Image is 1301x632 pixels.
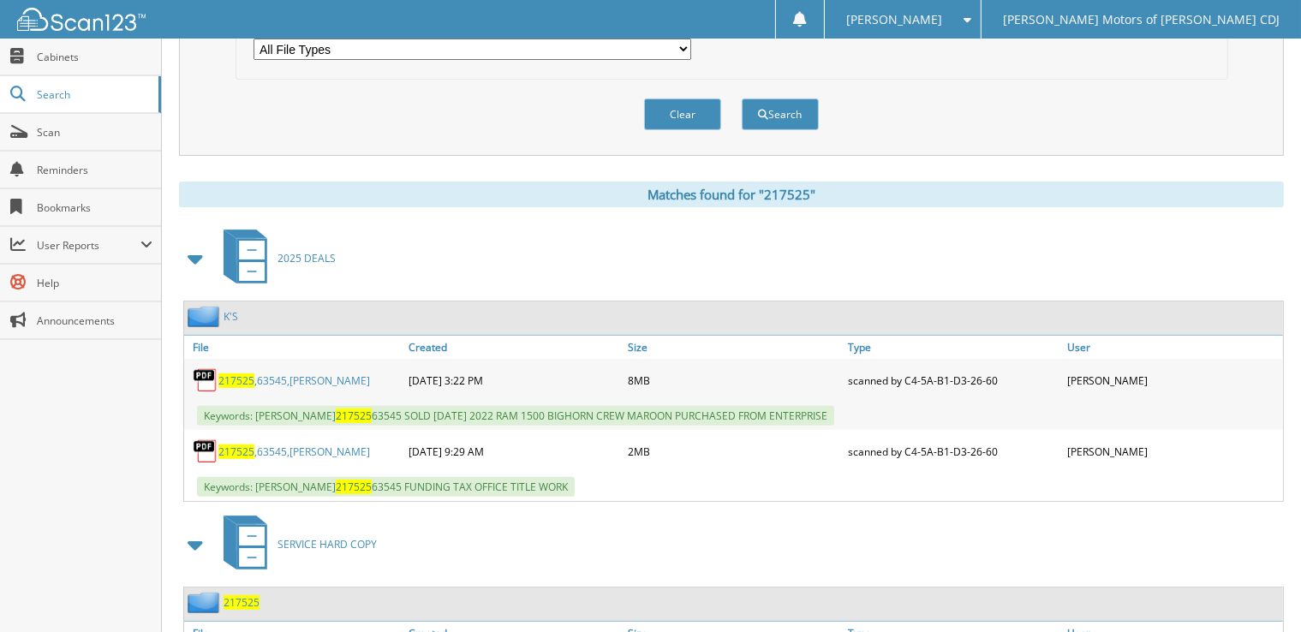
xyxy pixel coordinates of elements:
[404,434,624,468] div: [DATE] 9:29 AM
[1063,434,1283,468] div: [PERSON_NAME]
[188,592,224,613] img: folder2.png
[1215,550,1301,632] iframe: Chat Widget
[37,87,150,102] span: Search
[844,336,1064,359] a: Type
[224,595,260,610] a: 217525
[278,251,336,265] span: 2025 DEALS
[37,50,152,64] span: Cabinets
[37,125,152,140] span: Scan
[846,15,942,25] span: [PERSON_NAME]
[1063,363,1283,397] div: [PERSON_NAME]
[218,373,370,388] a: 217525,63545,[PERSON_NAME]
[17,8,146,31] img: scan123-logo-white.svg
[188,306,224,327] img: folder2.png
[218,444,370,459] a: 217525,63545,[PERSON_NAME]
[37,313,152,328] span: Announcements
[1063,336,1283,359] a: User
[624,363,844,397] div: 8MB
[197,406,834,426] span: Keywords: [PERSON_NAME] 63545 SOLD [DATE] 2022 RAM 1500 BIGHORN CREW MAROON PURCHASED FROM ENTERP...
[404,336,624,359] a: Created
[624,434,844,468] div: 2MB
[184,336,404,359] a: File
[742,98,819,130] button: Search
[336,480,372,494] span: 217525
[404,363,624,397] div: [DATE] 3:22 PM
[213,224,336,292] a: 2025 DEALS
[37,276,152,290] span: Help
[218,444,254,459] span: 217525
[218,373,254,388] span: 217525
[193,438,218,464] img: PDF.png
[213,510,377,578] a: SERVICE HARD COPY
[179,182,1284,207] div: Matches found for "217525"
[37,238,140,253] span: User Reports
[197,477,575,497] span: Keywords: [PERSON_NAME] 63545 FUNDING TAX OFFICE TITLE WORK
[844,434,1064,468] div: scanned by C4-5A-B1-D3-26-60
[644,98,721,130] button: Clear
[193,367,218,393] img: PDF.png
[224,309,238,324] a: K'S
[37,200,152,215] span: Bookmarks
[1003,15,1280,25] span: [PERSON_NAME] Motors of [PERSON_NAME] CDJ
[624,336,844,359] a: Size
[336,408,372,423] span: 217525
[844,363,1064,397] div: scanned by C4-5A-B1-D3-26-60
[37,163,152,177] span: Reminders
[278,537,377,552] span: SERVICE HARD COPY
